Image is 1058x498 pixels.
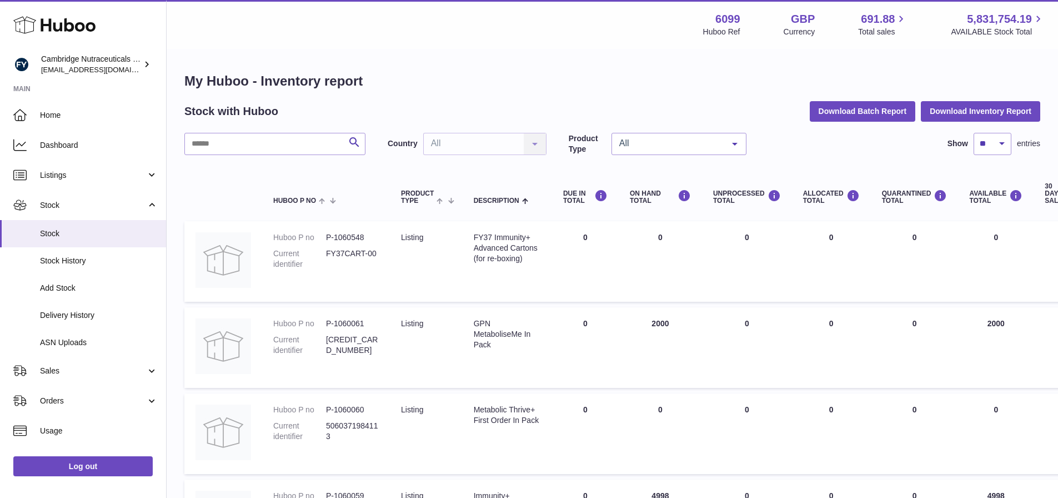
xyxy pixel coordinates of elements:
span: Dashboard [40,140,158,151]
span: Home [40,110,158,121]
div: ON HAND Total [630,190,691,205]
div: Cambridge Nutraceuticals Ltd [41,54,141,75]
img: product image [195,232,251,288]
img: product image [195,405,251,460]
button: Download Batch Report [810,101,916,121]
td: 0 [792,307,871,388]
div: UNPROCESSED Total [713,190,781,205]
td: 0 [552,307,619,388]
span: Stock History [40,256,158,266]
h1: My Huboo - Inventory report [184,72,1040,90]
td: 0 [619,221,702,302]
a: 5,831,754.19 AVAILABLE Stock Total [951,12,1045,37]
dd: P-1060548 [326,232,379,243]
span: Sales [40,366,146,376]
dt: Huboo P no [273,318,326,329]
dd: P-1060061 [326,318,379,329]
span: Listings [40,170,146,181]
td: 2000 [958,307,1034,388]
dd: [CREDIT_CARD_NUMBER] [326,335,379,356]
div: GPN MetaboliseMe In Pack [474,318,541,350]
strong: GBP [791,12,815,27]
div: QUARANTINED Total [882,190,947,205]
dt: Current identifier [273,248,326,270]
label: Product Type [569,133,606,155]
span: AVAILABLE Stock Total [951,27,1045,37]
span: All [616,138,724,149]
span: listing [401,405,423,414]
h2: Stock with Huboo [184,104,278,119]
span: Description [474,197,519,205]
span: Stock [40,228,158,239]
span: ASN Uploads [40,337,158,348]
dd: 5060371984113 [326,421,379,442]
span: Delivery History [40,310,158,321]
label: Country [388,138,418,149]
td: 2000 [619,307,702,388]
span: listing [401,233,423,242]
td: 0 [958,394,1034,474]
dt: Huboo P no [273,232,326,243]
img: product image [195,318,251,374]
span: Usage [40,426,158,436]
span: 0 [912,319,917,328]
span: entries [1017,138,1040,149]
dt: Current identifier [273,335,326,356]
div: AVAILABLE Total [969,190,1022,205]
td: 0 [552,394,619,474]
a: Log out [13,456,153,476]
div: Huboo Ref [703,27,740,37]
td: 0 [958,221,1034,302]
td: 0 [619,394,702,474]
dt: Huboo P no [273,405,326,415]
span: Huboo P no [273,197,316,205]
span: 5,831,754.19 [967,12,1032,27]
td: 0 [552,221,619,302]
div: Metabolic Thrive+ First Order In Pack [474,405,541,426]
div: DUE IN TOTAL [563,190,608,205]
span: 0 [912,233,917,242]
span: 0 [912,405,917,414]
dd: P-1060060 [326,405,379,415]
strong: 6099 [715,12,740,27]
a: 691.88 Total sales [858,12,907,37]
td: 0 [792,221,871,302]
button: Download Inventory Report [921,101,1040,121]
span: Add Stock [40,283,158,293]
td: 0 [702,394,792,474]
td: 0 [792,394,871,474]
div: Currency [784,27,815,37]
td: 0 [702,307,792,388]
div: FY37 Immunity+ Advanced Cartons (for re-boxing) [474,232,541,264]
dd: FY37CART-00 [326,248,379,270]
span: Total sales [858,27,907,37]
span: Orders [40,396,146,406]
dt: Current identifier [273,421,326,442]
img: internalAdmin-6099@internal.huboo.com [13,56,30,73]
span: Stock [40,200,146,211]
span: listing [401,319,423,328]
span: [EMAIL_ADDRESS][DOMAIN_NAME] [41,65,163,74]
label: Show [947,138,968,149]
td: 0 [702,221,792,302]
div: ALLOCATED Total [803,190,860,205]
span: 691.88 [861,12,895,27]
span: Product Type [401,190,434,205]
